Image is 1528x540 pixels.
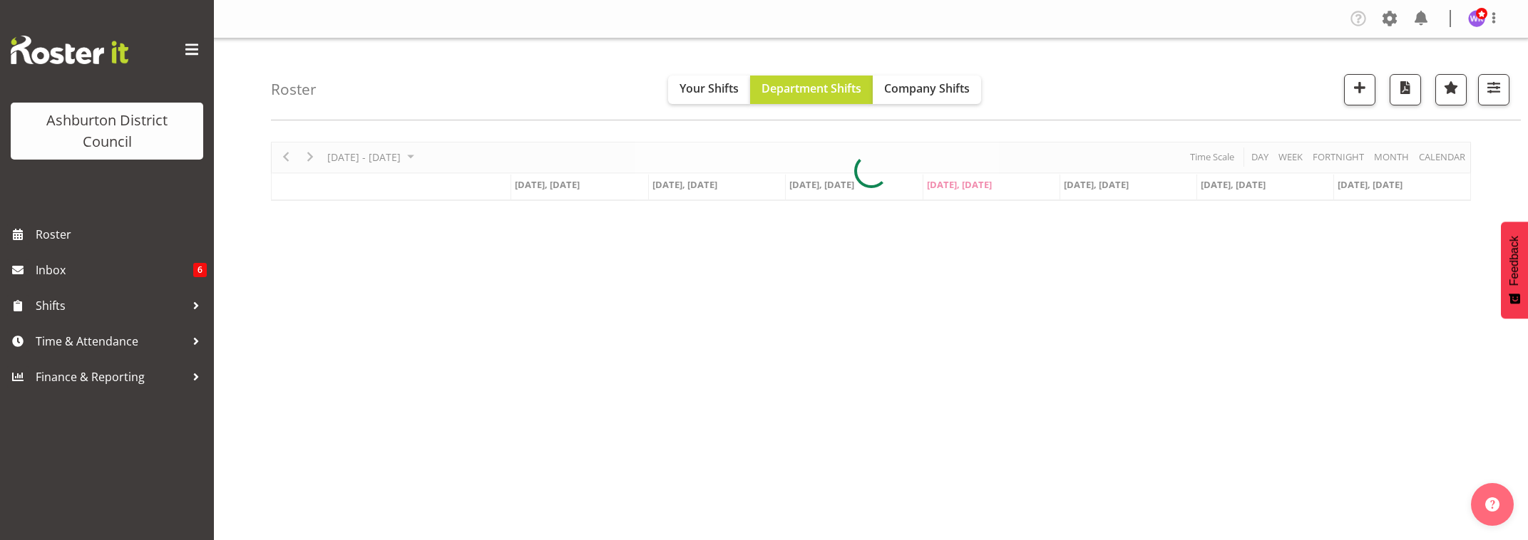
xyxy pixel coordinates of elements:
span: 6 [193,263,207,277]
button: Filter Shifts [1478,74,1509,105]
div: Ashburton District Council [25,110,189,152]
img: help-xxl-2.png [1485,497,1499,512]
img: Rosterit website logo [11,36,128,64]
button: Highlight an important date within the roster. [1435,74,1467,105]
span: Your Shifts [680,81,739,96]
span: Roster [36,224,207,245]
span: Company Shifts [884,81,970,96]
span: Department Shifts [762,81,861,96]
span: Finance & Reporting [36,366,185,388]
span: Inbox [36,259,193,281]
button: Department Shifts [750,76,873,104]
button: Your Shifts [668,76,750,104]
span: Feedback [1508,236,1521,286]
span: Shifts [36,295,185,316]
img: wendy-keepa436.jpg [1468,10,1485,27]
button: Feedback - Show survey [1501,222,1528,318]
button: Download a PDF of the roster according to the set date range. [1390,74,1421,105]
h4: Roster [271,81,317,98]
button: Add a new shift [1344,74,1375,105]
span: Time & Attendance [36,331,185,352]
button: Company Shifts [873,76,981,104]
